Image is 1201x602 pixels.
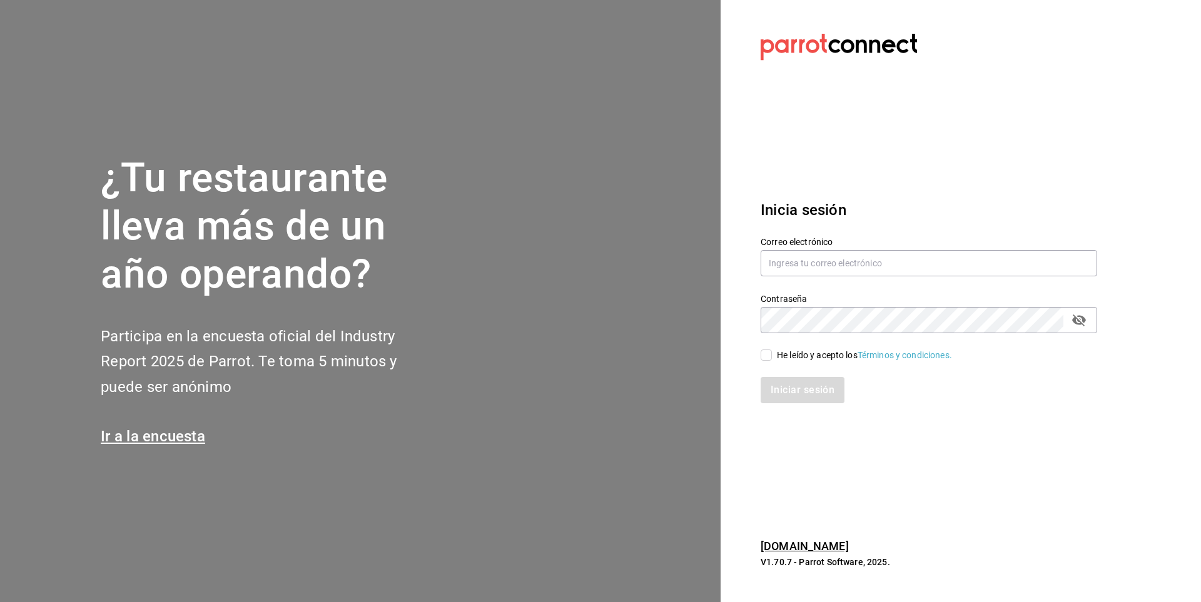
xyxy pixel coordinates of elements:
[858,350,952,360] a: Términos y condiciones.
[761,294,1097,303] label: Contraseña
[101,428,205,445] a: Ir a la encuesta
[761,556,1097,568] p: V1.70.7 - Parrot Software, 2025.
[101,324,438,400] h2: Participa en la encuesta oficial del Industry Report 2025 de Parrot. Te toma 5 minutos y puede se...
[761,539,849,553] a: [DOMAIN_NAME]
[761,238,1097,246] label: Correo electrónico
[761,199,1097,221] h3: Inicia sesión
[761,250,1097,276] input: Ingresa tu correo electrónico
[777,349,952,362] div: He leído y acepto los
[101,154,438,298] h1: ¿Tu restaurante lleva más de un año operando?
[1068,309,1090,331] button: passwordField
